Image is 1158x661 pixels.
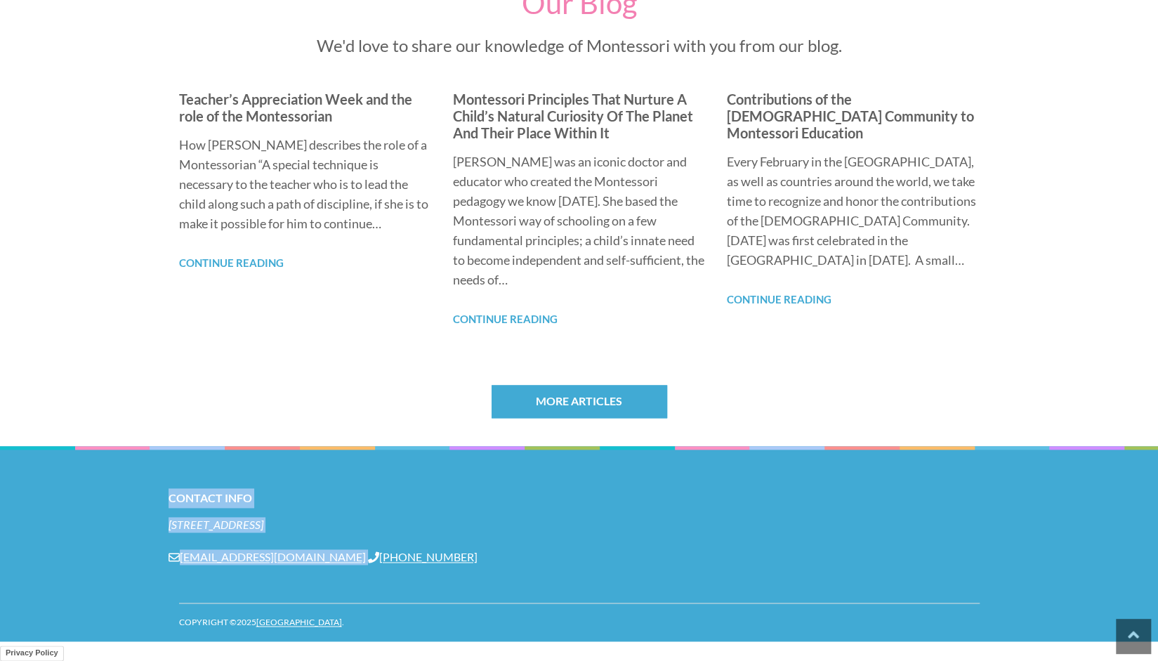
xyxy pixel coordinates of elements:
[368,550,478,563] a: [PHONE_NUMBER]
[452,91,692,141] a: Montessori Principles That Nurture A Child’s Natural Curiosity Of The Planet And Their Place With...
[726,91,973,141] a: Contributions of the [DEMOGRAPHIC_DATA] Community to Montessori Education
[256,617,342,627] a: [GEOGRAPHIC_DATA]
[179,603,980,641] div: Copyright ©2025 .
[169,550,366,563] a: [EMAIL_ADDRESS][DOMAIN_NAME]
[169,488,990,508] h2: Contact Info
[492,385,667,418] a: More Articles
[726,152,979,270] p: Every February in the [GEOGRAPHIC_DATA], as well as countries around the world, we take time to r...
[179,256,284,269] a: Continue Reading
[179,135,432,233] p: How [PERSON_NAME] describes the role of a Montessorian “A special technique is necessary to the t...
[452,152,705,289] p: [PERSON_NAME] was an iconic doctor and educator who created the Montessori pedagogy we know [DATE...
[726,293,831,306] a: Continue Reading
[169,517,990,532] address: [STREET_ADDRESS]
[179,91,412,124] a: Teacher’s Appreciation Week and the role of the Montessorian
[452,313,557,325] a: Continue Reading
[305,34,853,57] p: We'd love to share our knowledge of Montessori with you from our blog.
